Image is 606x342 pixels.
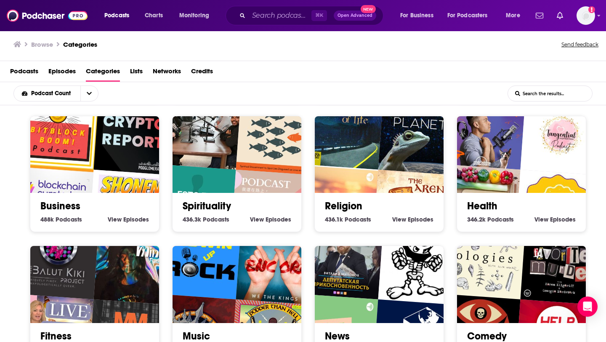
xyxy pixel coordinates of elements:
a: Religion [325,200,362,212]
img: User Profile [577,6,595,25]
img: One Third of Life [301,87,383,170]
a: Business [40,200,80,212]
a: View Religion Episodes [392,216,433,223]
span: Podcasts [487,216,514,223]
a: Health [467,200,497,212]
div: Divine Countercultural Truth | Spiritual Discernment [236,93,319,175]
span: 488k [40,216,54,223]
span: Episodes [408,216,433,223]
span: View [250,216,264,223]
button: open menu [173,9,220,22]
a: Episodes [48,64,76,82]
span: View [534,216,548,223]
a: View Health Episodes [534,216,576,223]
a: Charts [139,9,168,22]
a: Networks [153,64,181,82]
span: Episodes [550,216,576,223]
span: For Podcasters [447,10,488,21]
button: Show profile menu [577,6,595,25]
img: The BitBlockBoom Bitcoin Podcast [16,87,99,170]
button: open menu [500,9,531,22]
button: Send feedback [559,39,601,51]
button: open menu [394,9,444,22]
img: Bare Bones Podcast [378,222,461,305]
a: 488k Business Podcasts [40,216,82,223]
img: Депутатская прикосновенность [301,217,383,299]
a: Categories [86,64,120,82]
div: Growin' Up Rock [159,217,241,299]
a: Podcasts [10,64,38,82]
a: View Business Episodes [108,216,149,223]
span: View [108,216,122,223]
span: View [392,216,406,223]
img: Sentient Planet [378,93,461,175]
div: Daily Crypto Report [94,93,176,175]
span: Podcast Count [31,91,74,96]
img: WTK: Encore [236,222,319,305]
button: open menu [98,9,140,22]
span: Podcasts [203,216,229,223]
span: For Business [400,10,433,21]
span: 436.3k [183,216,201,223]
a: 346.2k Health Podcasts [467,216,514,223]
a: Categories [63,40,97,48]
a: 436.3k Spirituality Podcasts [183,216,229,223]
a: Lists [130,64,143,82]
span: New [361,5,376,13]
span: Podcasts [56,216,82,223]
a: Spirituality [183,200,231,212]
img: Ologies with Alie Ward [443,217,526,299]
span: 346.2k [467,216,486,223]
span: Logged in as camsdkc [577,6,595,25]
a: Show notifications dropdown [532,8,547,23]
img: The Balut Kiki Project [16,217,99,299]
svg: Add a profile image [588,6,595,13]
span: ⌘ K [311,10,327,21]
h2: Choose List sort [13,85,112,102]
span: Episodes [123,216,149,223]
span: 436.1k [325,216,343,223]
a: Show notifications dropdown [553,8,566,23]
span: Open Advanced [338,13,372,18]
a: View Spirituality Episodes [250,216,291,223]
button: open menu [442,9,500,22]
a: Credits [191,64,213,82]
img: Tangential Inspiration [521,93,603,175]
button: open menu [80,86,98,101]
input: Search podcasts, credits, & more... [249,9,311,22]
button: open menu [14,91,80,96]
img: Podchaser - Follow, Share and Rate Podcasts [7,8,88,24]
img: Lionz Den [159,87,241,170]
a: 436.1k Religion Podcasts [325,216,371,223]
button: Open AdvancedNew [334,11,376,21]
span: Charts [145,10,163,21]
img: The Jordan Harbinger Show [443,87,526,170]
img: My Favorite Murder with Karen Kilgariff and Georgia Hardstark [521,222,603,305]
span: Monitoring [179,10,209,21]
div: Open Intercom Messenger [577,297,598,317]
h3: Browse [31,40,53,48]
span: Podcasts [104,10,129,21]
span: Podcasts [345,216,371,223]
img: Free Your Mind [94,222,176,305]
